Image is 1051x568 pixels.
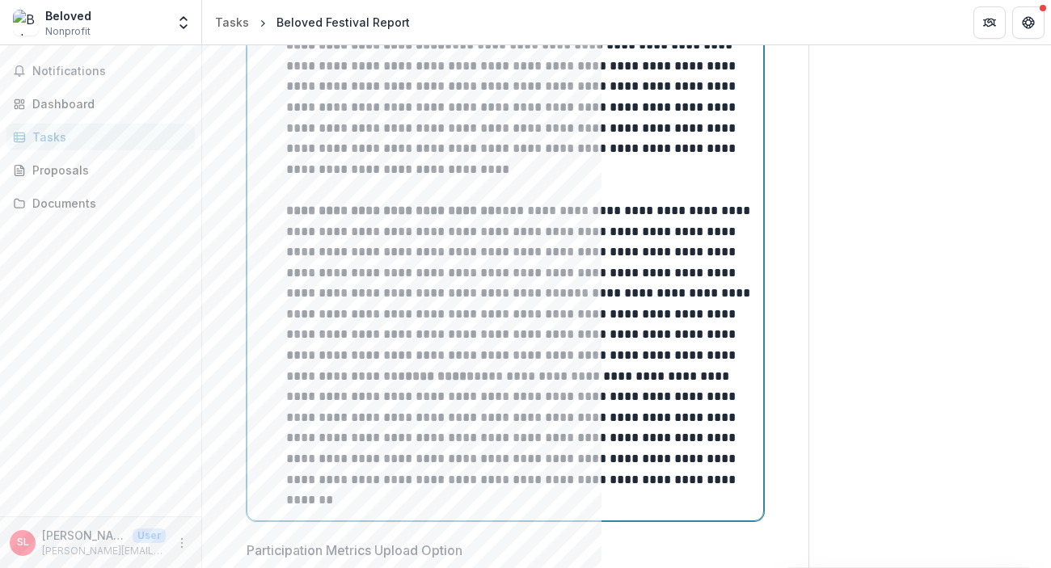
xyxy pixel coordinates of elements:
[6,190,195,217] a: Documents
[133,528,166,543] p: User
[276,14,410,31] div: Beloved Festival Report
[42,527,126,544] p: [PERSON_NAME]
[6,157,195,183] a: Proposals
[32,195,182,212] div: Documents
[42,544,166,558] p: [PERSON_NAME][EMAIL_ADDRESS][DOMAIN_NAME]
[215,14,249,31] div: Tasks
[32,65,188,78] span: Notifications
[32,95,182,112] div: Dashboard
[32,128,182,145] div: Tasks
[209,11,255,34] a: Tasks
[13,10,39,36] img: Beloved
[172,6,195,39] button: Open entity switcher
[247,541,462,560] p: Participation Metrics Upload Option
[45,24,91,39] span: Nonprofit
[172,533,192,553] button: More
[973,6,1006,39] button: Partners
[6,124,195,150] a: Tasks
[17,537,29,548] div: Sara Luria
[6,90,195,117] a: Dashboard
[6,58,195,84] button: Notifications
[45,7,91,24] div: Beloved
[1012,6,1045,39] button: Get Help
[209,11,416,34] nav: breadcrumb
[32,162,182,179] div: Proposals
